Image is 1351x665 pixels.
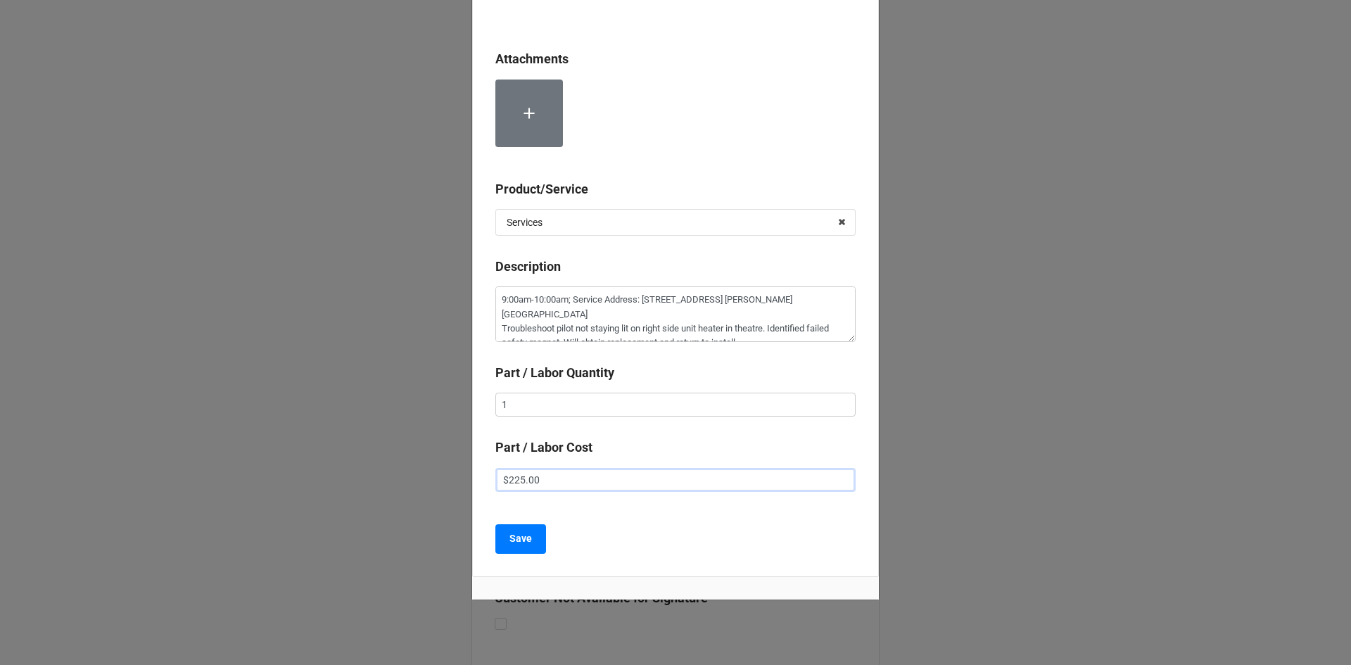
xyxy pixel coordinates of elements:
div: Services [507,217,543,227]
b: Save [509,531,532,546]
label: Part / Labor Cost [495,438,592,457]
button: Save [495,524,546,554]
textarea: 9:00am-10:00am; Service Address: [STREET_ADDRESS] [PERSON_NAME][GEOGRAPHIC_DATA] Troubleshoot pil... [495,286,856,342]
label: Attachments [495,49,569,69]
label: Part / Labor Quantity [495,363,614,383]
label: Description [495,257,561,277]
label: Product/Service [495,179,588,199]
